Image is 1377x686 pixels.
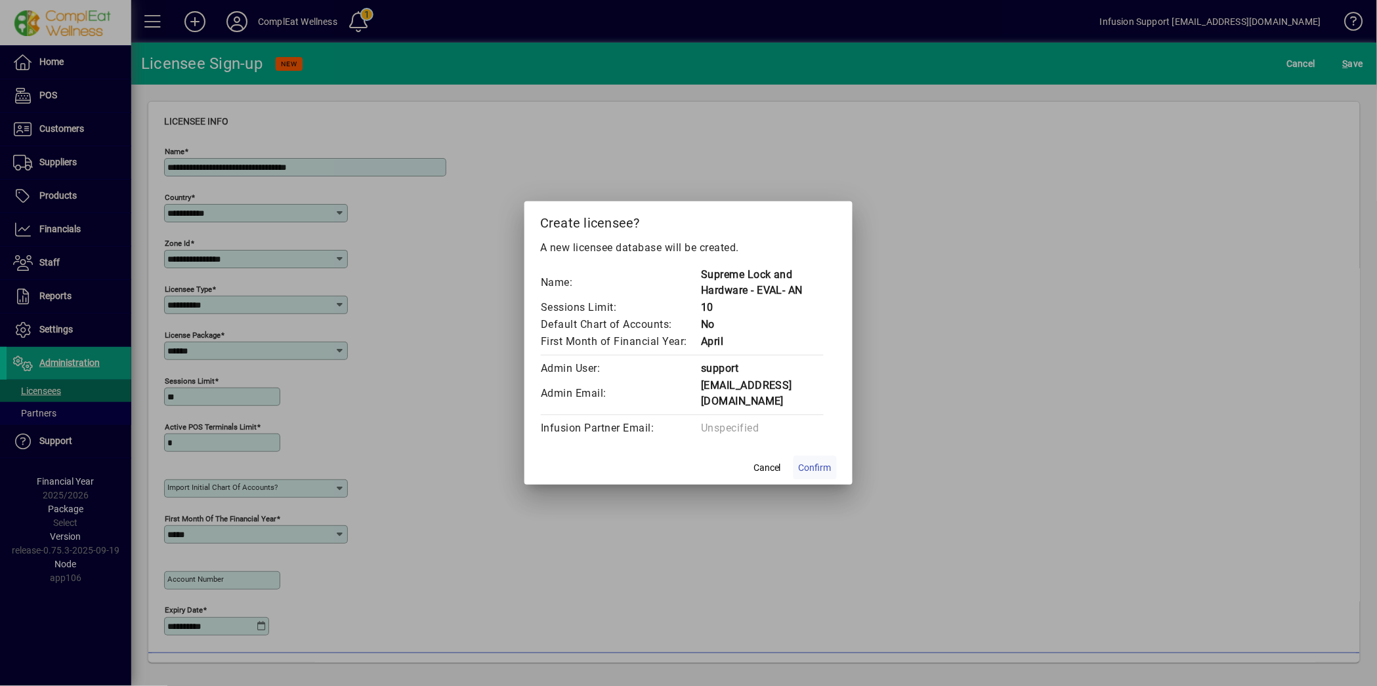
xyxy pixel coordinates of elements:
span: 10 [701,301,713,313]
p: A new licensee database will be created. [540,240,837,256]
td: [EMAIL_ADDRESS][DOMAIN_NAME] [700,377,837,410]
td: Supreme Lock and Hardware - EVAL- AN [700,266,837,299]
span: Confirm [799,461,832,475]
td: Name: [540,266,700,299]
td: Admin Email: [540,377,700,410]
td: No [700,316,837,333]
button: Cancel [746,456,788,479]
td: First Month of Financial Year: [540,333,700,350]
button: Confirm [794,456,837,479]
td: Sessions Limit: [540,299,700,316]
td: Admin User: [540,360,700,377]
span: Cancel [753,461,781,475]
span: Unspecified [701,422,759,434]
td: Infusion Partner Email: [540,420,700,437]
h2: Create licensee? [524,201,853,239]
td: April [700,333,837,350]
td: support [700,360,837,377]
td: Default Chart of Accounts: [540,316,700,333]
